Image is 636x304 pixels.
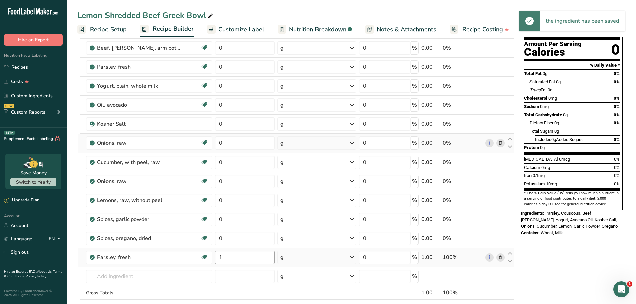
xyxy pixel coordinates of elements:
span: Wheat, Milk [541,230,563,235]
div: Custom Reports [4,109,45,116]
span: 0% [614,181,620,186]
div: 1.00 [421,253,440,261]
div: 1.00 [421,289,440,297]
div: Kosher Salt [97,120,181,128]
div: 0.00 [421,44,440,52]
span: 0mg [541,165,550,170]
div: 0.00 [421,139,440,147]
a: Recipe Builder [140,21,194,37]
span: Ingredients: [521,211,544,216]
span: 0% [614,165,620,170]
span: Saturated Fat [529,79,555,84]
a: Terms & Conditions . [4,269,62,279]
span: Total Fat [524,71,542,76]
div: g [280,272,284,280]
div: Save Money [20,169,47,176]
span: 0% [614,104,620,109]
div: Parsley, fresh [97,253,181,261]
iframe: Intercom live chat [613,281,629,297]
div: g [280,63,284,71]
span: [MEDICAL_DATA] [524,157,558,162]
div: 0.00 [421,177,440,185]
a: Recipe Setup [77,22,127,37]
div: Lemons, raw, without peel [97,196,181,204]
span: 0% [614,137,620,142]
div: g [280,215,284,223]
span: 0% [614,112,620,117]
span: Dietary Fiber [529,120,553,125]
div: Beef, [PERSON_NAME], arm pot roast, separable lean only, trimmed to 1/8" fat, select, cooked, bra... [97,44,181,52]
section: % Daily Value * [524,61,620,69]
i: Trans [529,87,541,92]
div: 0 [611,41,620,59]
div: g [280,44,284,52]
div: g [280,120,284,128]
div: g [280,139,284,147]
div: 0.00 [421,215,440,223]
div: Cucumber, with peel, raw [97,158,181,166]
span: Recipe Costing [462,25,503,34]
div: 0.00 [421,63,440,71]
div: Onions, raw [97,139,181,147]
span: 0% [614,96,620,101]
span: 0g [554,120,559,125]
div: BETA [4,131,15,135]
span: Calcium [524,165,540,170]
div: 100% [443,253,483,261]
div: 0% [443,44,483,52]
span: Nutrition Breakdown [289,25,346,34]
div: Lemon Shredded Beef Greek Bowl [77,9,214,21]
span: Potassium [524,181,545,186]
div: Calories [524,47,582,57]
span: 0g [556,79,561,84]
span: 0g [563,112,568,117]
span: Notes & Attachments [377,25,436,34]
div: 0.00 [421,196,440,204]
div: 0.00 [421,120,440,128]
div: Powered By FoodLabelMaker © 2025 All Rights Reserved [4,289,63,297]
span: Total Carbohydrate [524,112,562,117]
div: 0.00 [421,101,440,109]
span: 0g [548,87,552,92]
a: Recipe Costing [450,22,509,37]
span: Cholesterol [524,96,547,101]
div: g [280,158,284,166]
span: 0g [543,71,547,76]
div: EN [49,235,63,243]
div: Upgrade Plan [4,197,39,204]
div: Yogurt, plain, whole milk [97,82,181,90]
span: 0% [614,157,620,162]
span: 0% [614,79,620,84]
div: 0% [443,120,483,128]
span: 0g [551,137,556,142]
span: Recipe Builder [153,24,194,33]
div: Gross Totals [86,289,213,296]
span: Protein [524,145,539,150]
a: FAQ . [29,269,37,274]
div: g [280,196,284,204]
span: Iron [524,173,532,178]
div: 0% [443,158,483,166]
div: 0% [443,101,483,109]
div: 0% [443,139,483,147]
span: Switch to Yearly [16,179,51,185]
span: 0% [614,173,620,178]
div: 0% [443,82,483,90]
div: Spices, oregano, dried [97,234,181,242]
div: 0% [443,177,483,185]
span: 10mg [546,181,557,186]
a: About Us . [37,269,53,274]
span: 0% [614,120,620,125]
div: g [280,234,284,242]
span: 0.1mg [533,173,545,178]
div: g [280,82,284,90]
button: Switch to Yearly [10,178,56,186]
div: g [280,177,284,185]
a: Hire an Expert . [4,269,28,274]
section: * The % Daily Value (DV) tells you how much a nutrient in a serving of food contributes to a dail... [524,191,620,207]
span: 0g [554,129,559,134]
div: 0.00 [421,82,440,90]
span: 0mg [548,96,557,101]
span: 0% [614,71,620,76]
div: Onions, raw [97,177,181,185]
